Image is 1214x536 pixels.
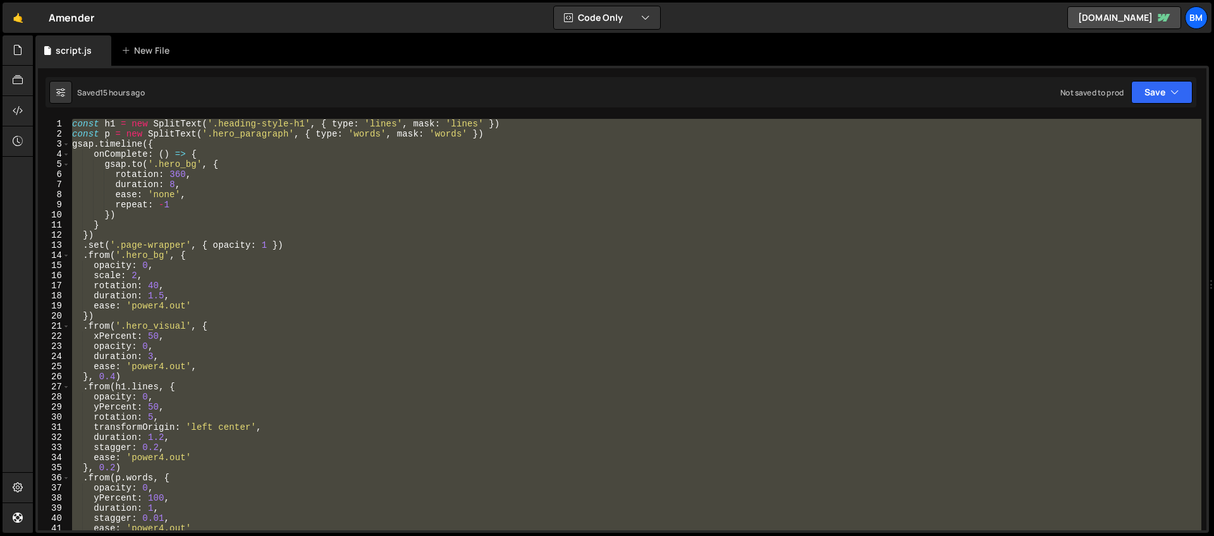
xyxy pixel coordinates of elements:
button: Code Only [554,6,660,29]
div: 14 [38,250,70,260]
div: 27 [38,382,70,392]
div: 11 [38,220,70,230]
div: 31 [38,422,70,432]
div: 33 [38,442,70,453]
div: 12 [38,230,70,240]
div: 15 hours ago [100,87,145,98]
div: 3 [38,139,70,149]
div: 19 [38,301,70,311]
div: 7 [38,180,70,190]
div: 6 [38,169,70,180]
div: 16 [38,271,70,281]
div: 38 [38,493,70,503]
a: 🤙 [3,3,34,33]
div: 10 [38,210,70,220]
div: New File [121,44,175,57]
div: Not saved to prod [1060,87,1124,98]
div: 24 [38,351,70,362]
div: 5 [38,159,70,169]
div: 25 [38,362,70,372]
a: [DOMAIN_NAME] [1067,6,1181,29]
div: 9 [38,200,70,210]
button: Save [1131,81,1193,104]
div: 36 [38,473,70,483]
div: script.js [56,44,92,57]
div: 21 [38,321,70,331]
div: 13 [38,240,70,250]
a: bm [1185,6,1208,29]
div: 18 [38,291,70,301]
div: 30 [38,412,70,422]
div: 15 [38,260,70,271]
div: 1 [38,119,70,129]
div: 20 [38,311,70,321]
div: Amender [49,10,94,25]
div: 32 [38,432,70,442]
div: 28 [38,392,70,402]
div: 2 [38,129,70,139]
div: 17 [38,281,70,291]
div: 34 [38,453,70,463]
div: 26 [38,372,70,382]
div: 39 [38,503,70,513]
div: 40 [38,513,70,523]
div: 8 [38,190,70,200]
div: 29 [38,402,70,412]
div: 37 [38,483,70,493]
div: 35 [38,463,70,473]
div: 23 [38,341,70,351]
div: 4 [38,149,70,159]
div: 22 [38,331,70,341]
div: 41 [38,523,70,533]
div: Saved [77,87,145,98]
